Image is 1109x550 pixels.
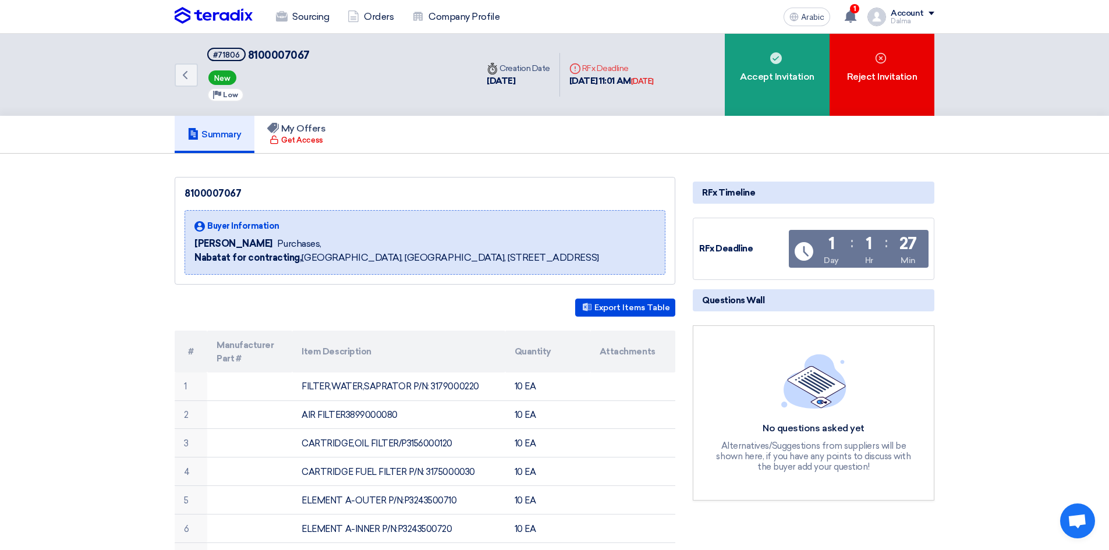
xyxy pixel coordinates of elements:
font: Account [891,8,924,18]
font: Low [223,91,238,99]
font: Dalma [891,17,911,25]
font: Hr [865,256,873,265]
button: Arabic [784,8,830,26]
font: Attachments [600,346,656,357]
font: Purchases, [277,238,321,249]
font: 3 [184,438,189,449]
font: Questions Wall [702,295,764,306]
font: 8100007067 [248,49,310,62]
img: profile_test.png [867,8,886,26]
font: Alternatives/Suggestions from suppliers will be shown here, if you have any points to discuss wit... [716,441,910,472]
font: New [214,74,231,83]
img: Teradix logo [175,7,253,24]
div: Open chat [1060,503,1095,538]
font: [DATE] 11:01 AM [569,76,631,86]
font: Export Items Table [594,303,670,313]
a: Orders [338,4,403,30]
font: AIR FILTER3899000080 [302,410,397,420]
font: 27 [899,234,917,253]
font: RFx Deadline [699,243,753,254]
font: # [188,346,194,357]
font: CARTRIDGE FUEL FILTER P/N: 3175000030 [302,467,474,477]
font: 4 [184,467,190,477]
font: Creation Date [499,63,550,73]
a: My Offers Get Access [254,116,339,153]
font: [DATE] [487,76,515,86]
font: My Offers [281,123,326,134]
font: 10 EA [515,438,536,449]
font: [PERSON_NAME] [194,238,272,249]
font: 1 [184,381,187,392]
font: 6 [184,523,189,534]
font: Orders [364,11,394,22]
font: 8100007067 [185,188,241,199]
font: RFx Timeline [702,187,755,198]
font: Item Description [302,346,371,357]
button: Export Items Table [575,299,675,317]
font: Nabatat for contracting, [194,252,302,263]
font: Quantity [515,346,551,357]
font: ELEMENT A-OUTER P/N:P3243500710 [302,495,456,506]
font: : [851,234,853,251]
font: FILTER,WATER,SAPRATOR P/N: 3179000220 [302,381,479,392]
font: CARTRIDGE,OIL FILTER/P3156000120 [302,438,452,449]
font: 2 [184,410,189,420]
font: 10 EA [515,410,536,420]
font: 10 EA [515,467,536,477]
font: Manufacturer Part # [217,339,274,364]
font: : [885,234,888,251]
font: No questions asked yet [763,423,864,434]
font: 5 [184,495,189,506]
font: [GEOGRAPHIC_DATA], [GEOGRAPHIC_DATA], [STREET_ADDRESS] [302,252,598,263]
font: [DATE] [631,77,654,86]
font: Company Profile [428,11,499,22]
font: Buyer Information [207,221,279,231]
font: Summary [201,129,242,140]
img: empty_state_list.svg [781,354,846,409]
font: #71806 [213,51,240,59]
font: ELEMENT A-INNER P/N:P3243500720 [302,523,452,534]
a: Summary [175,116,254,153]
font: Min [901,256,916,265]
font: 10 EA [515,523,536,534]
font: RFx Deadline [582,63,629,73]
font: Get Access [281,136,323,144]
font: Reject Invitation [847,71,917,82]
font: Accept Invitation [740,71,814,82]
a: Sourcing [267,4,338,30]
font: 1 [853,5,856,13]
h5: 8100007067 [207,48,310,62]
font: 1 [866,234,872,253]
font: 1 [828,234,835,253]
font: Sourcing [292,11,329,22]
font: Day [824,256,839,265]
font: Arabic [801,12,824,22]
font: 10 EA [515,381,536,392]
font: 10 EA [515,495,536,506]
